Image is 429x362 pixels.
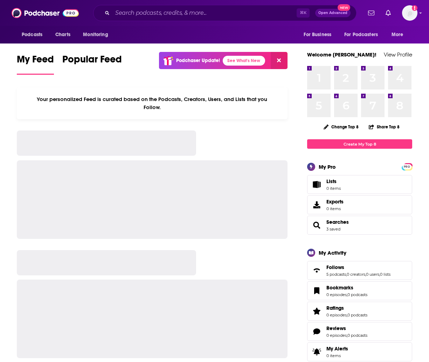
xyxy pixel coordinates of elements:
span: Follows [326,264,344,270]
span: Exports [326,199,344,205]
a: Lists [307,175,412,194]
span: Open Advanced [318,11,347,15]
a: Reviews [310,327,324,336]
span: For Business [304,30,331,40]
span: My Alerts [326,346,348,352]
a: Follows [326,264,390,270]
span: ⌘ K [297,8,310,18]
a: 0 podcasts [347,292,367,297]
a: 0 lists [380,272,390,277]
span: Lists [326,178,341,185]
span: Ratings [307,302,412,321]
span: 0 items [326,206,344,211]
a: Show notifications dropdown [365,7,377,19]
a: Charts [51,28,75,41]
a: Popular Feed [62,53,122,75]
span: Searches [307,216,412,235]
span: Monitoring [83,30,108,40]
a: 0 podcasts [347,333,367,338]
img: User Profile [402,5,417,21]
button: Share Top 8 [368,120,400,134]
a: Bookmarks [326,284,367,291]
span: , [347,333,347,338]
span: , [347,292,347,297]
span: Logged in as sarahhallprinc [402,5,417,21]
a: See What's New [223,56,265,66]
a: Searches [326,219,349,225]
a: Reviews [326,325,367,331]
img: Podchaser - Follow, Share and Rate Podcasts [12,6,79,20]
span: New [338,4,350,11]
span: Reviews [307,322,412,341]
button: open menu [78,28,117,41]
span: Popular Feed [62,53,122,69]
svg: Add a profile image [412,5,417,11]
a: 0 episodes [326,292,347,297]
span: Lists [326,178,337,185]
a: View Profile [384,51,412,58]
span: Podcasts [22,30,42,40]
a: PRO [403,164,411,169]
a: Searches [310,220,324,230]
a: Exports [307,195,412,214]
a: 0 creators [347,272,365,277]
span: For Podcasters [344,30,378,40]
span: My Alerts [310,347,324,357]
a: 0 podcasts [347,313,367,317]
a: 5 podcasts [326,272,346,277]
a: Ratings [310,306,324,316]
a: Show notifications dropdown [383,7,394,19]
p: Podchaser Update! [176,58,220,63]
span: My Feed [17,53,54,69]
span: Charts [55,30,70,40]
span: Ratings [326,305,344,311]
a: My Feed [17,53,54,75]
a: 0 episodes [326,333,347,338]
button: open menu [299,28,340,41]
span: More [392,30,403,40]
a: 0 episodes [326,313,347,317]
span: Lists [310,180,324,189]
div: Search podcasts, credits, & more... [93,5,357,21]
button: Change Top 8 [319,122,363,131]
div: Your personalized Feed is curated based on the Podcasts, Creators, Users, and Lists that you Follow. [17,87,288,119]
a: 3 saved [326,227,340,232]
button: open menu [387,28,412,41]
span: Reviews [326,325,346,331]
span: 0 items [326,353,348,358]
button: Open AdvancedNew [315,9,351,17]
span: Bookmarks [326,284,353,291]
a: Bookmarks [310,286,324,296]
button: open menu [17,28,51,41]
div: My Activity [319,249,346,256]
span: , [347,313,347,317]
span: 0 items [326,186,341,191]
a: Create My Top 8 [307,139,412,149]
a: 0 users [366,272,379,277]
div: My Pro [319,163,336,170]
span: Bookmarks [307,281,412,300]
a: Welcome [PERSON_NAME]! [307,51,376,58]
span: , [346,272,347,277]
a: My Alerts [307,342,412,361]
span: Exports [310,200,324,210]
span: Follows [307,261,412,280]
button: Show profile menu [402,5,417,21]
input: Search podcasts, credits, & more... [112,7,297,19]
a: Follows [310,266,324,275]
a: Ratings [326,305,367,311]
button: open menu [340,28,388,41]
